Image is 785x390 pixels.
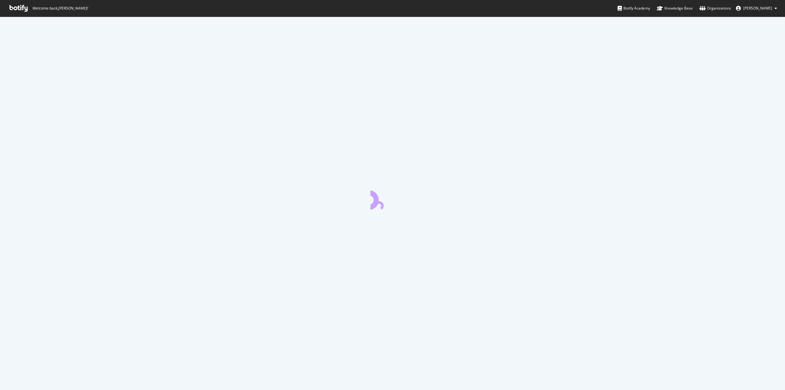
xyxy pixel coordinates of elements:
[370,187,415,210] div: animation
[618,5,650,11] div: Botify Academy
[743,6,772,11] span: Edward Roberts
[731,3,782,13] button: [PERSON_NAME]
[657,5,693,11] div: Knowledge Base
[32,6,88,11] span: Welcome back, [PERSON_NAME] !
[699,5,731,11] div: Organizations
